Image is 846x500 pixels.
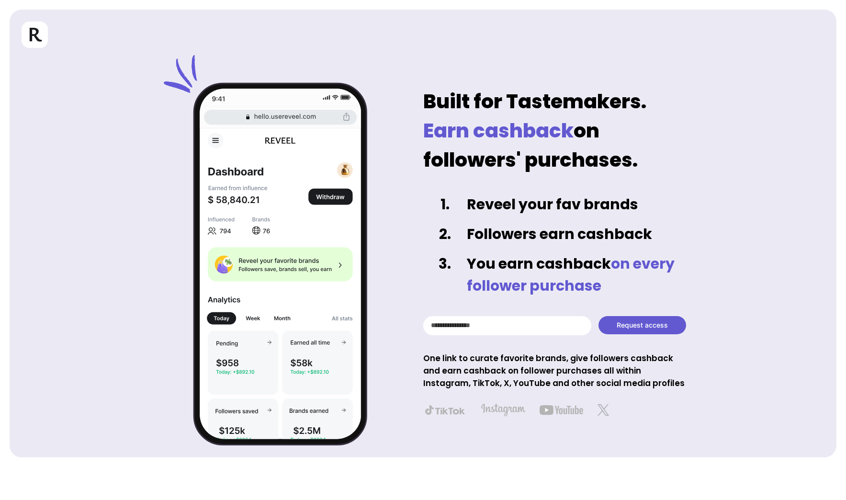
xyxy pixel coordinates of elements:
[467,193,638,216] p: Reveel your fav brands
[467,253,686,297] p: You earn cashback
[467,253,677,296] strong: on every follower purchase
[440,193,450,216] p: 1.
[467,223,652,245] p: Followers earn cashback
[439,253,451,275] p: 3.
[423,117,574,144] span: Earn cashback
[598,316,686,334] button: Request access
[423,70,687,174] p: Built for Tastemakers. on followers' purchases.
[423,340,687,397] p: One link to curate favorite brands, give followers cashback and earn cashback on follower purchas...
[439,223,451,245] p: 2.
[617,320,668,330] span: Request access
